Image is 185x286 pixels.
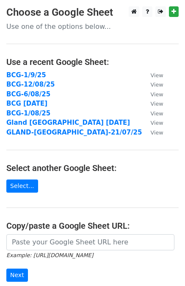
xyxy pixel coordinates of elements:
[142,71,163,79] a: View
[151,81,163,88] small: View
[6,221,179,231] h4: Copy/paste a Google Sheet URL:
[151,72,163,79] small: View
[142,129,163,136] a: View
[142,90,163,98] a: View
[6,163,179,173] h4: Select another Google Sheet:
[142,81,163,88] a: View
[151,91,163,98] small: View
[6,269,28,282] input: Next
[142,109,163,117] a: View
[151,129,163,136] small: View
[6,90,50,98] a: BCG-6/08/25
[6,252,93,258] small: Example: [URL][DOMAIN_NAME]
[6,81,55,88] a: BCG-12/08/25
[151,120,163,126] small: View
[6,109,50,117] a: BCG-1/08/25
[6,71,46,79] a: BCG-1/9/25
[6,6,179,19] h3: Choose a Google Sheet
[6,129,142,136] a: GLAND-[GEOGRAPHIC_DATA]-21/07/25
[6,119,130,126] a: Gland [GEOGRAPHIC_DATA] [DATE]
[6,100,47,107] a: BCG [DATE]
[6,179,38,193] a: Select...
[151,101,163,107] small: View
[151,110,163,117] small: View
[6,234,174,250] input: Paste your Google Sheet URL here
[142,119,163,126] a: View
[6,57,179,67] h4: Use a recent Google Sheet:
[6,22,179,31] p: Use one of the options below...
[142,100,163,107] a: View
